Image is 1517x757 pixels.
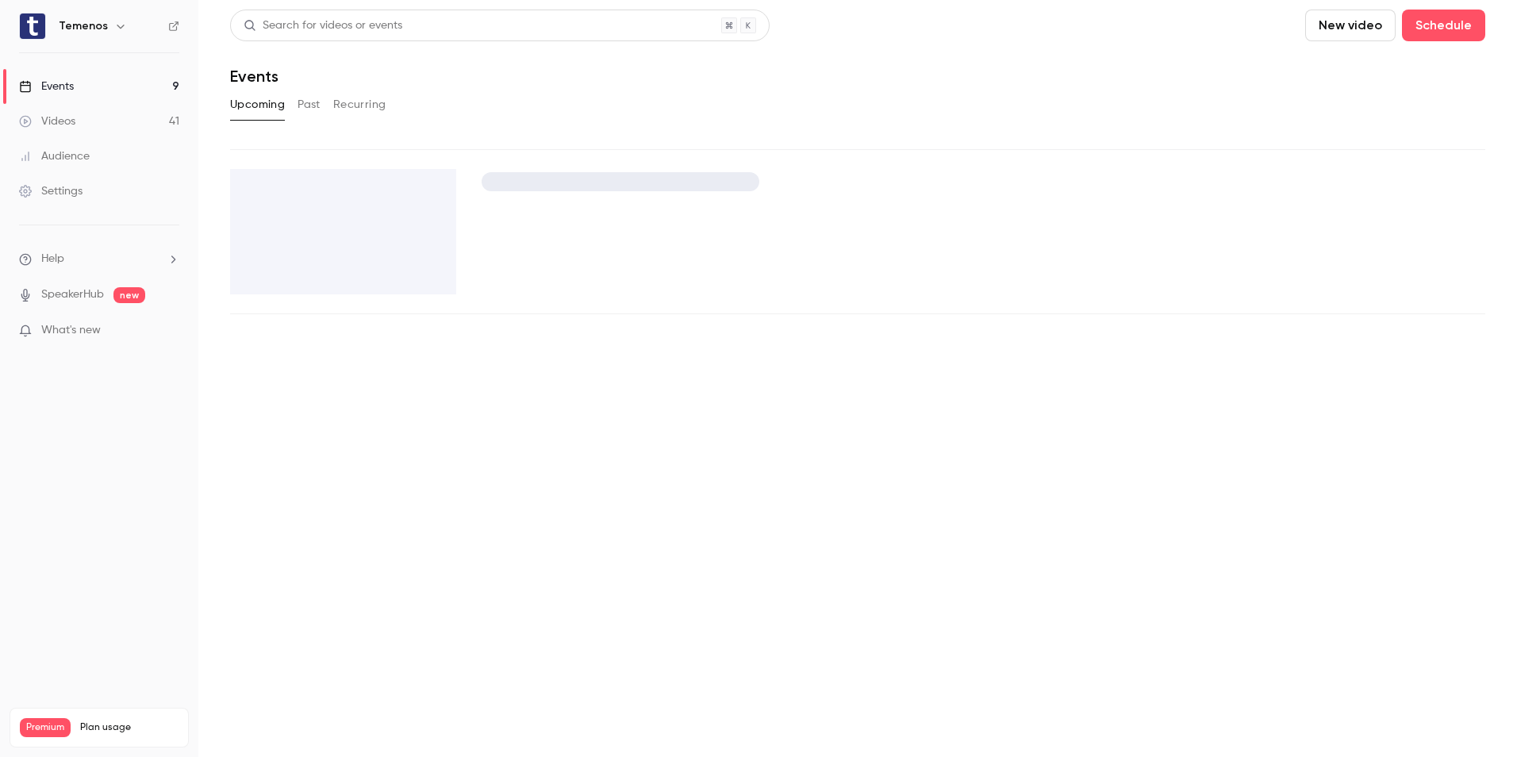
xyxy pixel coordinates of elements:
button: New video [1305,10,1396,41]
button: Schedule [1402,10,1485,41]
h1: Events [230,67,278,86]
div: Audience [19,148,90,164]
div: Settings [19,183,83,199]
li: help-dropdown-opener [19,251,179,267]
span: Help [41,251,64,267]
h6: Temenos [59,18,108,34]
span: Premium [20,718,71,737]
img: Temenos [20,13,45,39]
span: What's new [41,322,101,339]
button: Past [298,92,321,117]
span: Plan usage [80,721,179,734]
div: Search for videos or events [244,17,402,34]
button: Upcoming [230,92,285,117]
a: SpeakerHub [41,286,104,303]
div: Videos [19,113,75,129]
span: new [113,287,145,303]
iframe: Noticeable Trigger [160,324,179,338]
div: Events [19,79,74,94]
button: Recurring [333,92,386,117]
